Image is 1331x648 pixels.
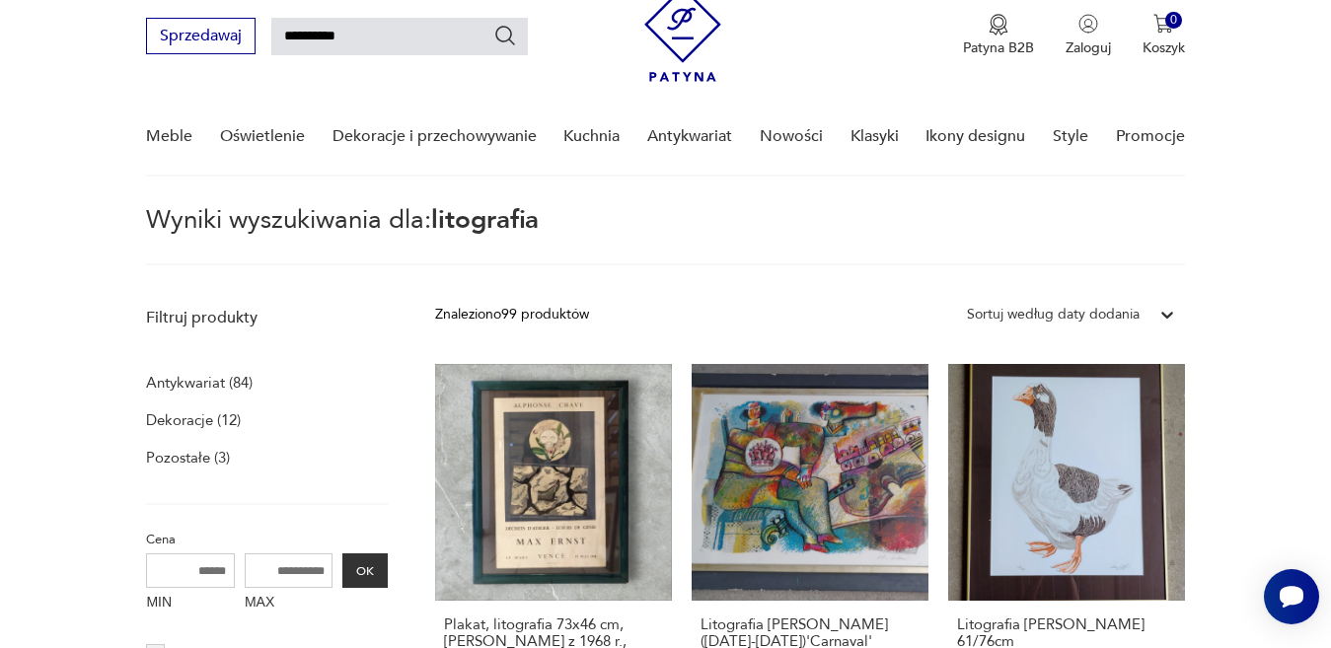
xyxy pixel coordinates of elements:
a: Kuchnia [563,99,620,175]
a: Pozostałe (3) [146,444,230,471]
a: Oświetlenie [220,99,305,175]
div: 0 [1165,12,1182,29]
label: MAX [245,588,333,619]
button: 0Koszyk [1143,14,1185,57]
label: MIN [146,588,235,619]
a: Nowości [760,99,823,175]
div: Znaleziono 99 produktów [435,304,589,325]
a: Klasyki [850,99,899,175]
a: Meble [146,99,192,175]
a: Style [1053,99,1088,175]
p: Wyniki wyszukiwania dla: [146,208,1184,265]
button: Zaloguj [1066,14,1111,57]
img: Ikona koszyka [1153,14,1173,34]
button: OK [342,553,388,588]
a: Sprzedawaj [146,31,256,44]
p: Patyna B2B [963,38,1034,57]
a: Ikona medaluPatyna B2B [963,14,1034,57]
div: Sortuj według daty dodania [967,304,1140,325]
p: Zaloguj [1066,38,1111,57]
button: Sprzedawaj [146,18,256,54]
img: Ikona medalu [989,14,1008,36]
iframe: Smartsupp widget button [1264,569,1319,624]
p: Cena [146,529,388,550]
button: Szukaj [493,24,517,47]
p: Filtruj produkty [146,307,388,328]
a: Dekoracje i przechowywanie [333,99,537,175]
span: litografia [431,202,539,238]
a: Antykwariat [647,99,732,175]
img: Ikonka użytkownika [1078,14,1098,34]
p: Koszyk [1143,38,1185,57]
a: Antykwariat (84) [146,369,253,396]
a: Dekoracje (12) [146,406,241,434]
a: Promocje [1116,99,1185,175]
a: Ikony designu [925,99,1025,175]
button: Patyna B2B [963,14,1034,57]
